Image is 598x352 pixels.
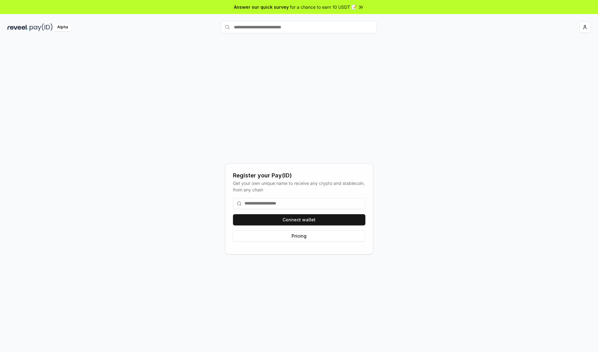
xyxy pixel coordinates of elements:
button: Pricing [233,230,365,242]
div: Register your Pay(ID) [233,171,365,180]
span: Answer our quick survey [234,4,289,10]
img: pay_id [30,23,53,31]
img: reveel_dark [7,23,28,31]
div: Get your own unique name to receive any crypto and stablecoin, from any chain [233,180,365,193]
div: Alpha [54,23,71,31]
button: Connect wallet [233,214,365,225]
span: for a chance to earn 10 USDT 📝 [290,4,357,10]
